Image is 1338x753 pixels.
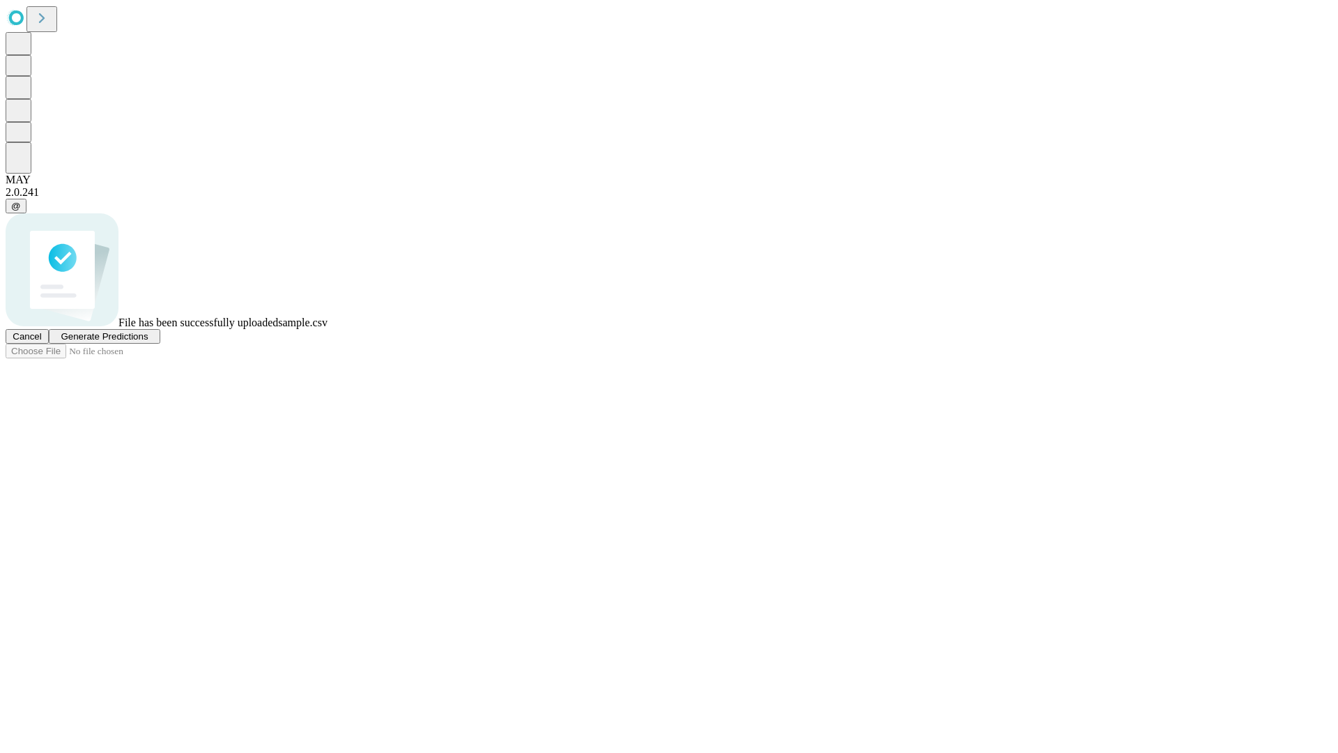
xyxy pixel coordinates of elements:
span: sample.csv [278,317,328,328]
button: Generate Predictions [49,329,160,344]
div: 2.0.241 [6,186,1332,199]
div: MAY [6,174,1332,186]
span: File has been successfully uploaded [118,317,278,328]
span: @ [11,201,21,211]
span: Cancel [13,331,42,342]
button: Cancel [6,329,49,344]
button: @ [6,199,26,213]
span: Generate Predictions [61,331,148,342]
